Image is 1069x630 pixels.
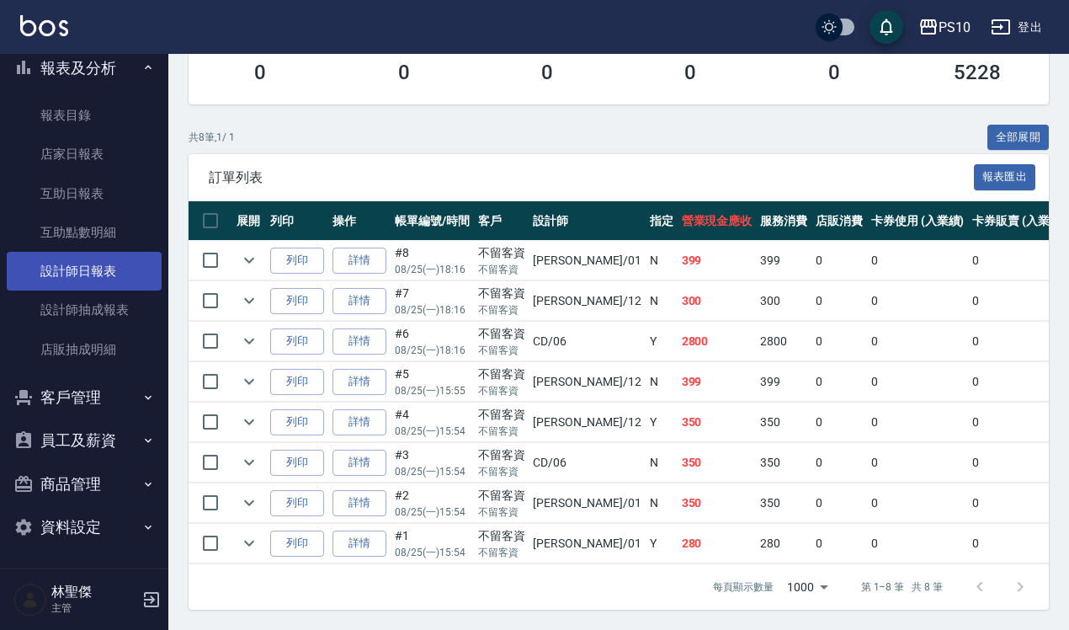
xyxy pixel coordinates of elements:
th: 展開 [232,201,266,241]
div: 不留客資 [478,285,525,302]
th: 指定 [646,201,678,241]
td: #7 [391,281,474,321]
td: 399 [756,241,811,280]
p: 主管 [51,601,137,616]
h5: 林聖傑 [51,584,137,601]
td: #5 [391,362,474,402]
a: 詳情 [332,490,386,516]
td: [PERSON_NAME] /12 [529,362,645,402]
td: 300 [756,281,811,321]
td: 350 [678,483,757,523]
button: 列印 [270,248,324,274]
td: [PERSON_NAME] /01 [529,241,645,280]
th: 客戶 [474,201,529,241]
button: expand row [237,450,262,475]
img: Logo [20,15,68,36]
td: 0 [811,524,867,563]
button: expand row [237,490,262,515]
th: 服務消費 [756,201,811,241]
p: 08/25 (一) 18:16 [395,302,470,318]
td: 350 [678,443,757,483]
td: 0 [811,362,867,402]
td: #4 [391,403,474,442]
a: 詳情 [332,450,386,476]
div: 不留客資 [478,406,525,424]
h3: 0 [398,61,410,84]
button: expand row [237,369,262,394]
div: 不留客資 [478,325,525,343]
td: 280 [678,524,757,563]
button: 客戶管理 [7,376,162,419]
a: 設計師抽成報表 [7,291,162,329]
td: 0 [867,281,969,321]
button: 資料設定 [7,505,162,549]
td: [PERSON_NAME] /12 [529,403,645,442]
td: N [646,281,678,321]
button: 員工及薪資 [7,419,162,462]
p: 不留客資 [478,464,525,479]
td: 399 [678,241,757,280]
td: 0 [867,443,969,483]
div: 不留客資 [478,244,525,262]
td: 350 [756,443,811,483]
div: 不留客資 [478,487,525,505]
a: 互助點數明細 [7,213,162,252]
button: 商品管理 [7,462,162,506]
td: 280 [756,524,811,563]
p: 08/25 (一) 15:54 [395,464,470,479]
td: 0 [867,483,969,523]
a: 報表目錄 [7,96,162,135]
td: 2800 [678,322,757,361]
button: PS10 [912,10,977,45]
td: [PERSON_NAME] /12 [529,281,645,321]
div: 不留客資 [478,527,525,545]
button: 列印 [270,450,324,476]
button: 列印 [270,288,324,314]
td: 399 [678,362,757,402]
button: expand row [237,409,262,435]
td: Y [646,403,678,442]
a: 詳情 [332,531,386,557]
button: expand row [237,288,262,313]
a: 詳情 [332,248,386,274]
p: 不留客資 [478,424,525,439]
p: 共 8 筆, 1 / 1 [189,130,235,145]
th: 操作 [328,201,391,241]
button: 登出 [984,12,1049,43]
a: 詳情 [332,328,386,355]
td: Y [646,524,678,563]
td: N [646,483,678,523]
td: #1 [391,524,474,563]
p: 不留客資 [478,302,525,318]
button: 列印 [270,369,324,395]
h3: 0 [254,61,266,84]
button: expand row [237,248,262,273]
a: 詳情 [332,288,386,314]
button: save [870,10,903,44]
button: 列印 [270,409,324,435]
th: 列印 [266,201,328,241]
td: 0 [867,362,969,402]
th: 設計師 [529,201,645,241]
td: 0 [867,241,969,280]
td: #8 [391,241,474,280]
p: 08/25 (一) 15:54 [395,505,470,520]
td: #2 [391,483,474,523]
a: 詳情 [332,369,386,395]
p: 不留客資 [478,262,525,277]
td: [PERSON_NAME] /01 [529,483,645,523]
td: 0 [867,403,969,442]
td: #6 [391,322,474,361]
a: 設計師日報表 [7,252,162,291]
td: 0 [867,524,969,563]
button: expand row [237,531,262,556]
p: 不留客資 [478,545,525,560]
span: 訂單列表 [209,169,974,186]
td: 399 [756,362,811,402]
td: 0 [811,443,867,483]
td: 0 [811,241,867,280]
td: #3 [391,443,474,483]
button: 報表及分析 [7,46,162,90]
button: 全部展開 [987,125,1050,151]
th: 營業現金應收 [678,201,757,241]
